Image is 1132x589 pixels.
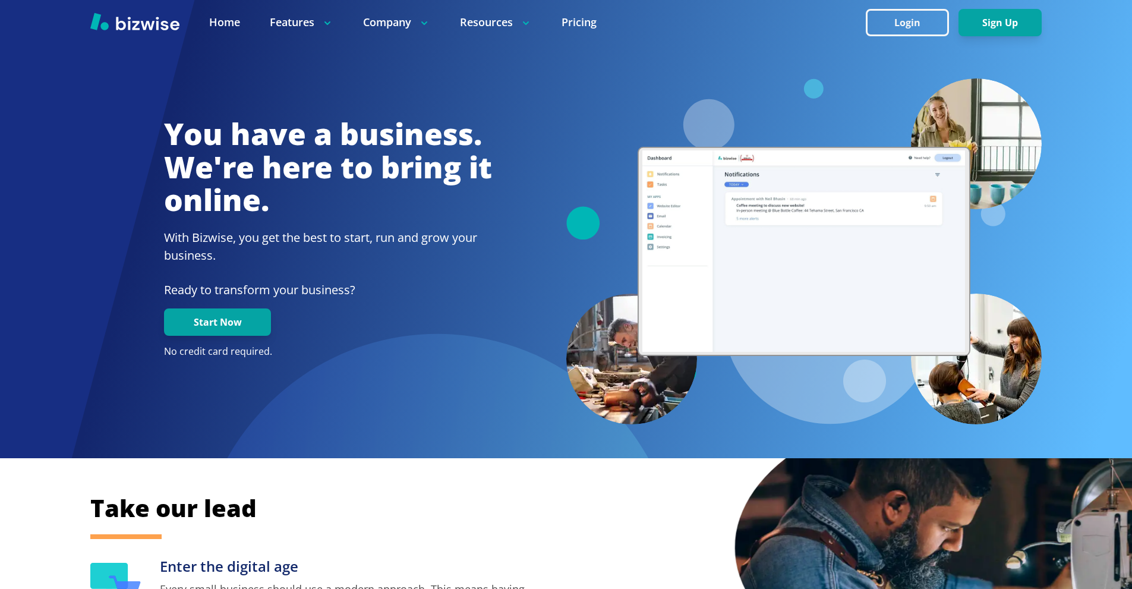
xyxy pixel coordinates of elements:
[90,492,982,524] h2: Take our lead
[164,308,271,336] button: Start Now
[164,118,492,217] h1: You have a business. We're here to bring it online.
[90,12,179,30] img: Bizwise Logo
[164,345,492,358] p: No credit card required.
[164,317,271,328] a: Start Now
[164,229,492,264] h2: With Bizwise, you get the best to start, run and grow your business.
[363,15,430,30] p: Company
[958,17,1042,29] a: Sign Up
[866,9,949,36] button: Login
[209,15,240,30] a: Home
[460,15,532,30] p: Resources
[958,9,1042,36] button: Sign Up
[866,17,958,29] a: Login
[164,281,492,299] p: Ready to transform your business?
[270,15,333,30] p: Features
[160,557,536,577] h3: Enter the digital age
[562,15,597,30] a: Pricing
